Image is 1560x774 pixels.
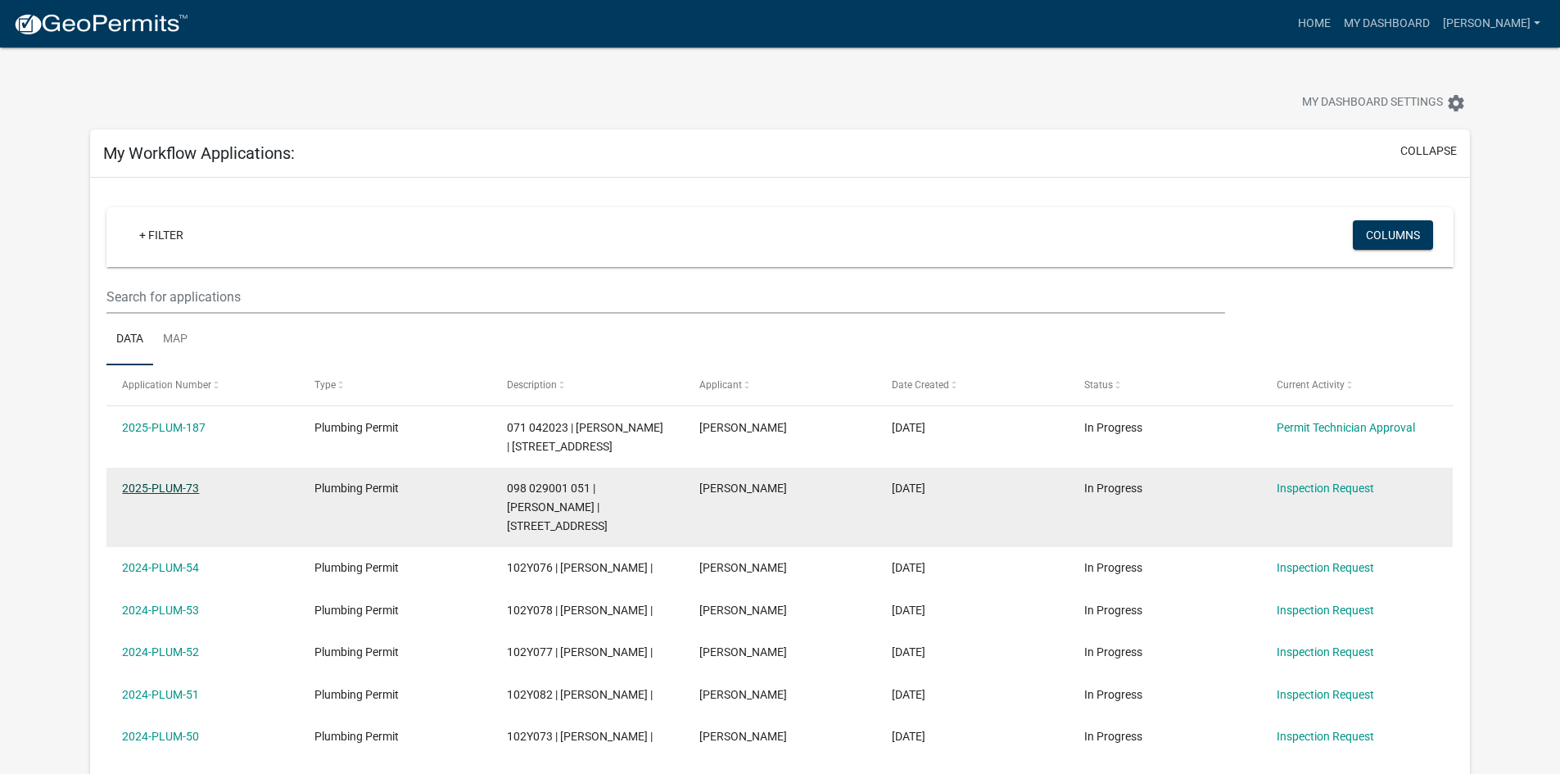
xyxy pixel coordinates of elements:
a: Data [106,314,153,366]
span: 02/21/2024 [892,561,925,574]
span: 102Y076 | darell Young | [507,561,653,574]
span: 02/21/2024 [892,688,925,701]
span: In Progress [1084,421,1142,434]
a: 2025-PLUM-73 [122,482,199,495]
a: 2025-PLUM-187 [122,421,206,434]
span: 102Y082 | darell young | [507,688,653,701]
a: Inspection Request [1277,730,1374,743]
a: [PERSON_NAME] [1436,8,1547,39]
a: + Filter [126,220,197,250]
button: Columns [1353,220,1433,250]
span: Plumbing Permit [314,561,399,574]
a: Inspection Request [1277,604,1374,617]
span: 02/21/2024 [892,730,925,743]
span: Current Activity [1277,379,1345,391]
span: 02/21/2024 [892,645,925,659]
a: 2024-PLUM-54 [122,561,199,574]
datatable-header-cell: Date Created [876,365,1069,405]
span: In Progress [1084,604,1142,617]
span: Application Number [122,379,211,391]
span: 102Y073 | darell young | [507,730,653,743]
datatable-header-cell: Application Number [106,365,299,405]
span: 102Y078 | darell young | [507,604,653,617]
button: collapse [1400,143,1457,160]
span: Plumbing Permit [314,688,399,701]
span: Darell Young [699,730,787,743]
span: Type [314,379,336,391]
span: In Progress [1084,482,1142,495]
span: 02/21/2024 [892,604,925,617]
span: In Progress [1084,688,1142,701]
datatable-header-cell: Type [299,365,491,405]
span: In Progress [1084,730,1142,743]
span: 04/07/2025 [892,482,925,495]
span: Plumbing Permit [314,482,399,495]
span: Darell Young [699,688,787,701]
datatable-header-cell: Applicant [684,365,876,405]
datatable-header-cell: Current Activity [1260,365,1453,405]
a: 2024-PLUM-50 [122,730,199,743]
a: 2024-PLUM-52 [122,645,199,659]
a: Inspection Request [1277,645,1374,659]
a: 2024-PLUM-51 [122,688,199,701]
button: My Dashboard Settingssettings [1289,87,1479,119]
span: Darell Young [699,604,787,617]
span: Applicant [699,379,742,391]
span: Darell Young [699,482,787,495]
span: My Dashboard Settings [1302,93,1443,113]
span: Darell Young [699,421,787,434]
span: Plumbing Permit [314,604,399,617]
span: Plumbing Permit [314,645,399,659]
span: Description [507,379,557,391]
a: Home [1291,8,1337,39]
a: Inspection Request [1277,561,1374,574]
span: Status [1084,379,1113,391]
a: Permit Technician Approval [1277,421,1415,434]
h5: My Workflow Applications: [103,143,295,163]
span: Plumbing Permit [314,421,399,434]
span: 098 029001 051 | DARELL YOUNG | 21 oxford west ct [507,482,608,532]
span: Darell Young [699,561,787,574]
span: Date Created [892,379,949,391]
span: In Progress [1084,561,1142,574]
input: Search for applications [106,280,1224,314]
a: Map [153,314,197,366]
datatable-header-cell: Status [1068,365,1260,405]
span: 102Y077 | darell young | [507,645,653,659]
datatable-header-cell: Description [491,365,684,405]
a: Inspection Request [1277,688,1374,701]
span: Darell Young [699,645,787,659]
span: Plumbing Permit [314,730,399,743]
span: 09/17/2025 [892,421,925,434]
i: settings [1446,93,1466,113]
a: Inspection Request [1277,482,1374,495]
a: 2024-PLUM-53 [122,604,199,617]
span: In Progress [1084,645,1142,659]
span: 071 042023 | DARELL YOUNG | 21 oxford west ct [507,421,663,453]
a: My Dashboard [1337,8,1436,39]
